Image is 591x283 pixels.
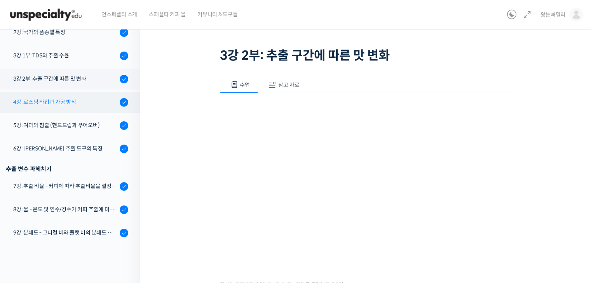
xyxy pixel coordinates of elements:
div: 9강: 분쇄도 - 코니컬 버와 플랫 버의 분쇄도 차이는 왜 추출 결과물에 영향을 미치는가 [13,228,117,237]
a: 홈 [2,219,51,238]
div: 2강: 국가와 품종별 특징 [13,28,117,36]
div: 8강: 물 - 온도 및 연수/경수가 커피 추출에 미치는 영향 [13,205,117,214]
span: 대화 [71,231,80,237]
span: 설정 [120,230,129,236]
span: 참고 자료 [278,81,300,88]
div: 추출 변수 파헤치기 [6,164,128,174]
span: 수업 [240,81,250,88]
div: 3강 2부: 추출 구간에 따른 맛 변화 [13,74,117,83]
div: 5강: 여과와 침출 (핸드드립과 푸어오버) [13,121,117,129]
div: 6강: [PERSON_NAME] 추출 도구의 특징 [13,144,117,153]
span: 왕눈빼밀리 [540,11,565,18]
span: 홈 [24,230,29,236]
div: 3강 1부: TDS와 추출 수율 [13,51,117,60]
a: 설정 [100,219,149,238]
div: 4강: 로스팅 타입과 가공 방식 [13,98,117,106]
div: 7강: 추출 비율 - 커피에 따라 추출비율을 설정하는 방법 [13,182,117,190]
a: 대화 [51,219,100,238]
h1: 3강 2부: 추출 구간에 따른 맛 변화 [220,48,515,63]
